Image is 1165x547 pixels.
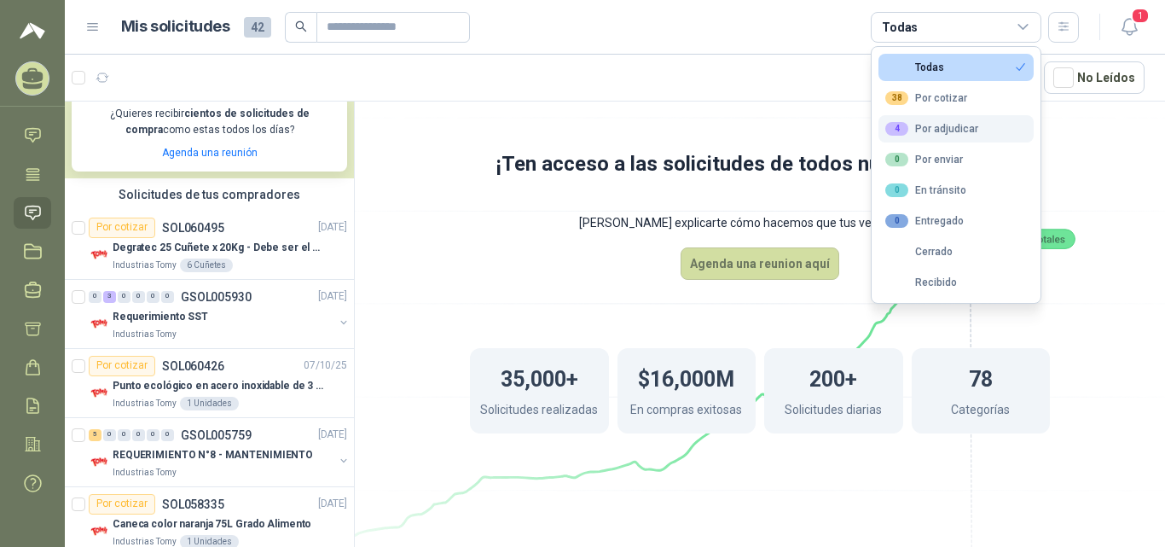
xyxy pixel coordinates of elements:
[89,218,155,238] div: Por cotizar
[113,516,311,532] p: Caneca color naranja 75L Grado Alimento
[878,146,1034,173] button: 0Por enviar
[89,429,101,441] div: 5
[65,178,354,211] div: Solicitudes de tus compradores
[162,147,258,159] a: Agenda una reunión
[82,106,337,138] p: ¿Quieres recibir como estas todos los días?
[89,521,109,542] img: Company Logo
[181,429,252,441] p: GSOL005759
[318,496,347,512] p: [DATE]
[113,328,177,341] p: Industrias Tomy
[113,309,208,325] p: Requerimiento SST
[1114,12,1145,43] button: 1
[113,259,177,272] p: Industrias Tomy
[89,245,109,265] img: Company Logo
[882,18,918,37] div: Todas
[65,211,354,280] a: Por cotizarSOL060495[DATE] Company LogoDegratec 25 Cuñete x 20Kg - Debe ser el de Tecnas (por aho...
[180,397,239,410] div: 1 Unidades
[118,429,130,441] div: 0
[885,91,967,105] div: Por cotizar
[162,498,224,510] p: SOL058335
[162,222,224,234] p: SOL060495
[951,400,1010,423] p: Categorías
[89,425,351,480] a: 5 0 0 0 0 0 GSOL005759[DATE] Company LogoREQUERIMIENTO N°8 - MANTENIMIENTOIndustrias Tomy
[885,246,953,258] div: Cerrado
[501,358,578,396] h1: 35,000+
[318,427,347,443] p: [DATE]
[113,397,177,410] p: Industrias Tomy
[785,400,882,423] p: Solicitudes diarias
[878,115,1034,143] button: 4Por adjudicar
[132,429,145,441] div: 0
[885,122,908,136] div: 4
[20,20,45,41] img: Logo peakr
[878,54,1034,81] button: Todas
[318,219,347,236] p: [DATE]
[809,358,857,396] h1: 200+
[89,314,109,335] img: Company Logo
[89,383,109,404] img: Company Logo
[969,358,993,396] h1: 78
[878,177,1034,204] button: 0En tránsito
[89,494,155,515] div: Por cotizar
[295,20,307,32] span: search
[885,91,908,105] div: 38
[113,378,325,394] p: Punto ecológico en acero inoxidable de 3 puestos, con capacidad para 53 Litros por cada división.
[1044,61,1145,94] button: No Leídos
[304,358,347,374] p: 07/10/25
[878,207,1034,235] button: 0Entregado
[161,291,174,303] div: 0
[878,84,1034,112] button: 38Por cotizar
[89,452,109,473] img: Company Logo
[180,259,233,272] div: 6 Cuñetes
[147,291,159,303] div: 0
[121,15,230,39] h1: Mis solicitudes
[885,214,964,228] div: Entregado
[118,291,130,303] div: 0
[103,429,116,441] div: 0
[147,429,159,441] div: 0
[885,276,957,288] div: Recibido
[885,183,908,197] div: 0
[125,108,310,136] b: cientos de solicitudes de compra
[244,17,271,38] span: 42
[113,466,177,480] p: Industrias Tomy
[103,291,116,303] div: 3
[885,122,978,136] div: Por adjudicar
[89,291,101,303] div: 0
[113,240,325,256] p: Degratec 25 Cuñete x 20Kg - Debe ser el de Tecnas (por ahora homologado) - (Adjuntar ficha técnica)
[1131,8,1150,24] span: 1
[885,183,966,197] div: En tránsito
[878,238,1034,265] button: Cerrado
[89,356,155,376] div: Por cotizar
[318,288,347,305] p: [DATE]
[885,153,963,166] div: Por enviar
[161,429,174,441] div: 0
[162,360,224,372] p: SOL060426
[480,400,598,423] p: Solicitudes realizadas
[885,214,908,228] div: 0
[181,291,252,303] p: GSOL005930
[638,358,734,396] h1: $16,000M
[681,247,839,280] button: Agenda una reunion aquí
[113,447,313,463] p: REQUERIMIENTO N°8 - MANTENIMIENTO
[885,61,944,73] div: Todas
[878,269,1034,296] button: Recibido
[630,400,742,423] p: En compras exitosas
[65,349,354,418] a: Por cotizarSOL06042607/10/25 Company LogoPunto ecológico en acero inoxidable de 3 puestos, con ca...
[132,291,145,303] div: 0
[885,153,908,166] div: 0
[89,287,351,341] a: 0 3 0 0 0 0 GSOL005930[DATE] Company LogoRequerimiento SSTIndustrias Tomy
